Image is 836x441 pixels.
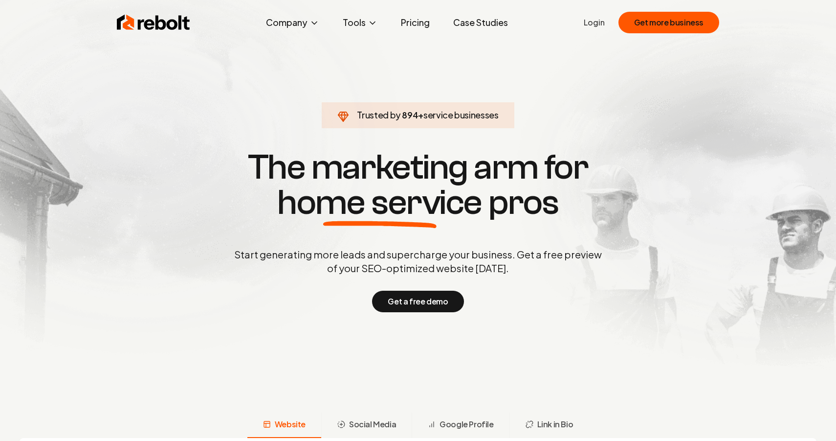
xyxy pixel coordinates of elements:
[372,291,463,312] button: Get a free demo
[183,150,653,220] h1: The marketing arm for pros
[440,418,493,430] span: Google Profile
[509,413,589,438] button: Link in Bio
[232,248,604,275] p: Start generating more leads and supercharge your business. Get a free preview of your SEO-optimiz...
[618,12,719,33] button: Get more business
[335,13,385,32] button: Tools
[277,185,482,220] span: home service
[349,418,396,430] span: Social Media
[247,413,321,438] button: Website
[412,413,509,438] button: Google Profile
[584,17,605,28] a: Login
[402,108,418,122] span: 894
[117,13,190,32] img: Rebolt Logo
[357,109,400,120] span: Trusted by
[393,13,438,32] a: Pricing
[418,109,423,120] span: +
[423,109,499,120] span: service businesses
[445,13,516,32] a: Case Studies
[275,418,306,430] span: Website
[258,13,327,32] button: Company
[537,418,573,430] span: Link in Bio
[321,413,412,438] button: Social Media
